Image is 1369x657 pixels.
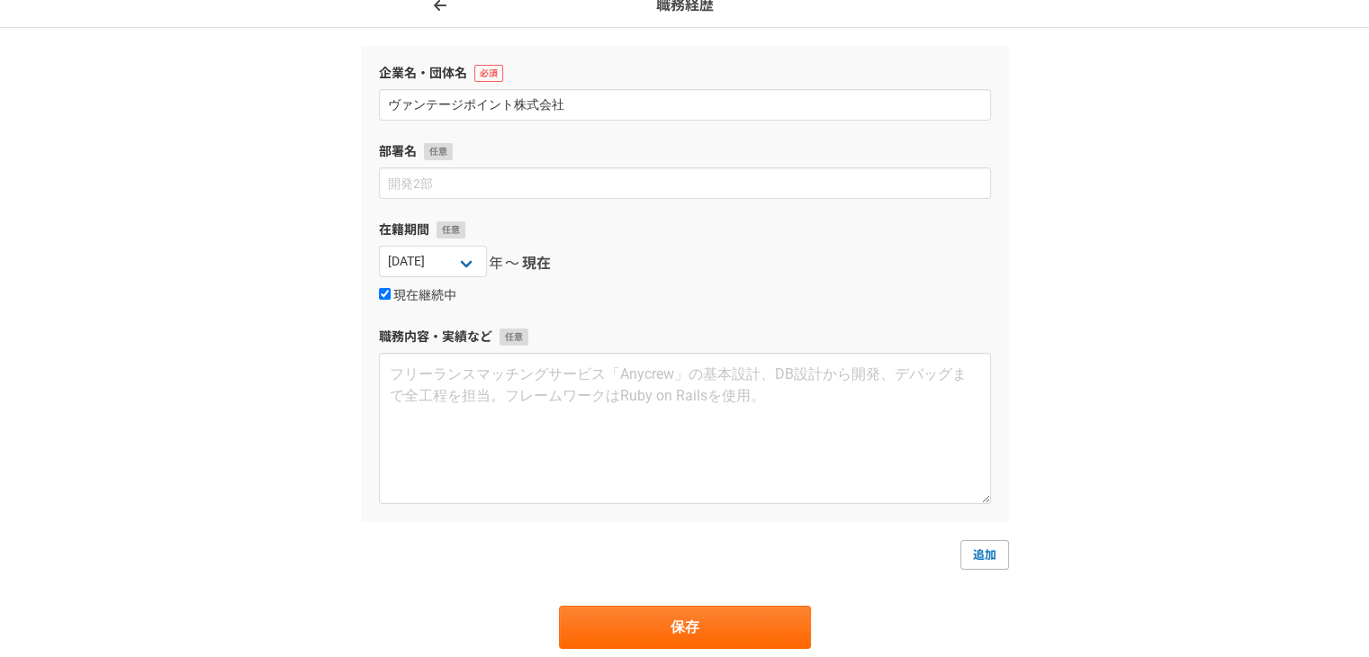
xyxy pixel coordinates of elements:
[379,167,991,199] input: 開発2部
[379,220,991,239] label: 在籍期間
[489,253,520,274] span: 年〜
[379,89,991,121] input: エニィクルー株式会社
[522,253,551,274] span: 現在
[559,606,811,649] button: 保存
[960,540,1009,569] a: 追加
[379,142,991,161] label: 部署名
[379,288,456,304] label: 現在継続中
[379,328,991,346] label: 職務内容・実績など
[379,288,391,300] input: 現在継続中
[379,64,991,83] label: 企業名・団体名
